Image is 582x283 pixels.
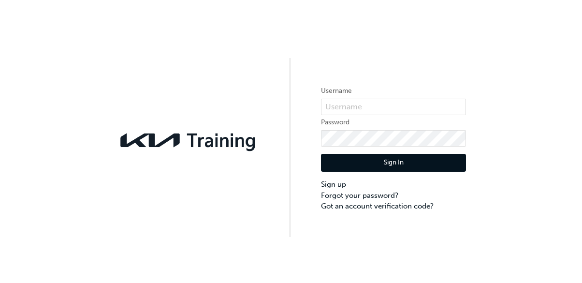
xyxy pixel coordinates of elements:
a: Got an account verification code? [321,201,466,212]
label: Username [321,85,466,97]
input: Username [321,99,466,115]
a: Sign up [321,179,466,190]
button: Sign In [321,154,466,172]
img: kia-training [116,127,261,153]
label: Password [321,117,466,128]
a: Forgot your password? [321,190,466,201]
